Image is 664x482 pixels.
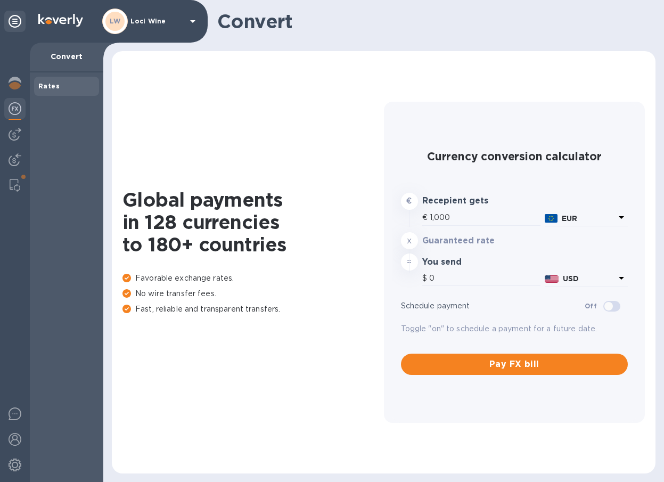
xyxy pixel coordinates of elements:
p: Schedule payment [401,300,585,312]
div: $ [422,271,429,287]
input: Amount [429,271,540,287]
img: Foreign exchange [9,102,21,115]
img: Logo [38,14,83,27]
strong: € [406,197,412,205]
p: Fast, reliable and transparent transfers. [122,304,384,315]
h2: Currency conversion calculator [401,150,628,163]
h3: Guaranteed rate [422,236,514,246]
h1: Convert [217,10,647,32]
div: Unpin categories [4,11,26,32]
b: Off [585,302,597,310]
h3: Recepient gets [422,196,514,206]
img: USD [545,275,559,283]
p: Loci Wine [130,18,184,25]
p: No wire transfer fees. [122,288,384,299]
input: Amount [430,210,540,226]
div: x [401,232,418,249]
h1: Global payments in 128 currencies to 180+ countries [122,189,384,256]
b: EUR [562,214,577,223]
div: € [422,210,430,226]
b: USD [563,274,579,283]
b: Rates [38,82,60,90]
button: Pay FX bill [401,354,628,375]
b: LW [110,17,121,25]
h3: You send [422,257,514,267]
div: = [401,254,418,271]
p: Favorable exchange rates. [122,273,384,284]
p: Convert [38,51,95,62]
p: Toggle "on" to schedule a payment for a future date. [401,323,628,334]
span: Pay FX bill [409,358,620,371]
